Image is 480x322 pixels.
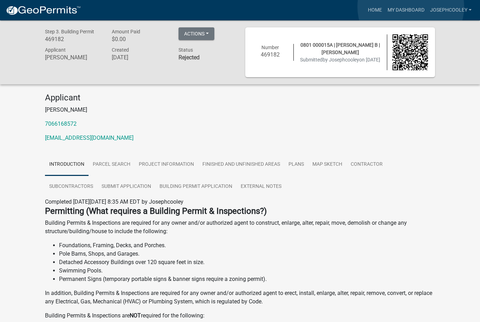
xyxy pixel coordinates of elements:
[45,153,89,176] a: Introduction
[45,93,435,103] h4: Applicant
[45,134,134,141] a: [EMAIL_ADDRESS][DOMAIN_NAME]
[45,176,97,198] a: Subcontractors
[59,241,435,250] li: Foundations, Framing, Decks, and Porches.
[45,29,94,34] span: Step 3. Building Permit
[45,219,435,236] p: Building Permits & Inspections are required for any owner and/or authorized agent to construct, e...
[112,54,168,61] h6: [DATE]
[45,198,183,205] span: Completed [DATE][DATE] 8:35 AM EDT by Josephcooley
[135,153,198,176] a: Project Information
[112,36,168,42] h6: $0.00
[252,51,288,58] h6: 469182
[300,57,380,63] span: Submitted on [DATE]
[323,57,359,63] span: by Josephcooley
[300,42,380,55] span: 0801 000015A | [PERSON_NAME] B | [PERSON_NAME]
[179,47,193,53] span: Status
[365,4,385,17] a: Home
[155,176,236,198] a: Building Permit Application
[346,153,387,176] a: Contractor
[45,54,101,61] h6: [PERSON_NAME]
[97,176,155,198] a: Submit Application
[89,153,135,176] a: Parcel search
[59,250,435,258] li: Pole Barns, Shops, and Garages.
[45,311,435,320] p: Building Permits & Inspections are required for the following:
[45,106,435,114] p: [PERSON_NAME]
[427,4,474,17] a: Josephcooley
[198,153,284,176] a: Finished and Unfinished Areas
[59,267,435,275] li: Swimming Pools.
[385,4,427,17] a: My Dashboard
[45,120,77,127] a: 7066168572
[45,289,435,306] p: In addition, Building Permits & Inspections are required for any owner and/or authorized agent to...
[45,47,66,53] span: Applicant
[393,34,428,70] img: QR code
[236,176,286,198] a: External Notes
[179,27,214,40] button: Actions
[112,47,129,53] span: Created
[45,206,267,216] strong: Permitting (What requires a Building Permit & Inspections?)
[59,258,435,267] li: Detached Accessory Buildings over 120 square feet in size.
[112,29,140,34] span: Amount Paid
[308,153,346,176] a: Map Sketch
[261,45,279,50] span: Number
[130,312,141,319] strong: NOT
[59,275,435,283] li: Permanent Signs (temporary portable signs & banner signs require a zoning permit).
[45,36,101,42] h6: 469182
[179,54,200,61] strong: Rejected
[284,153,308,176] a: Plans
